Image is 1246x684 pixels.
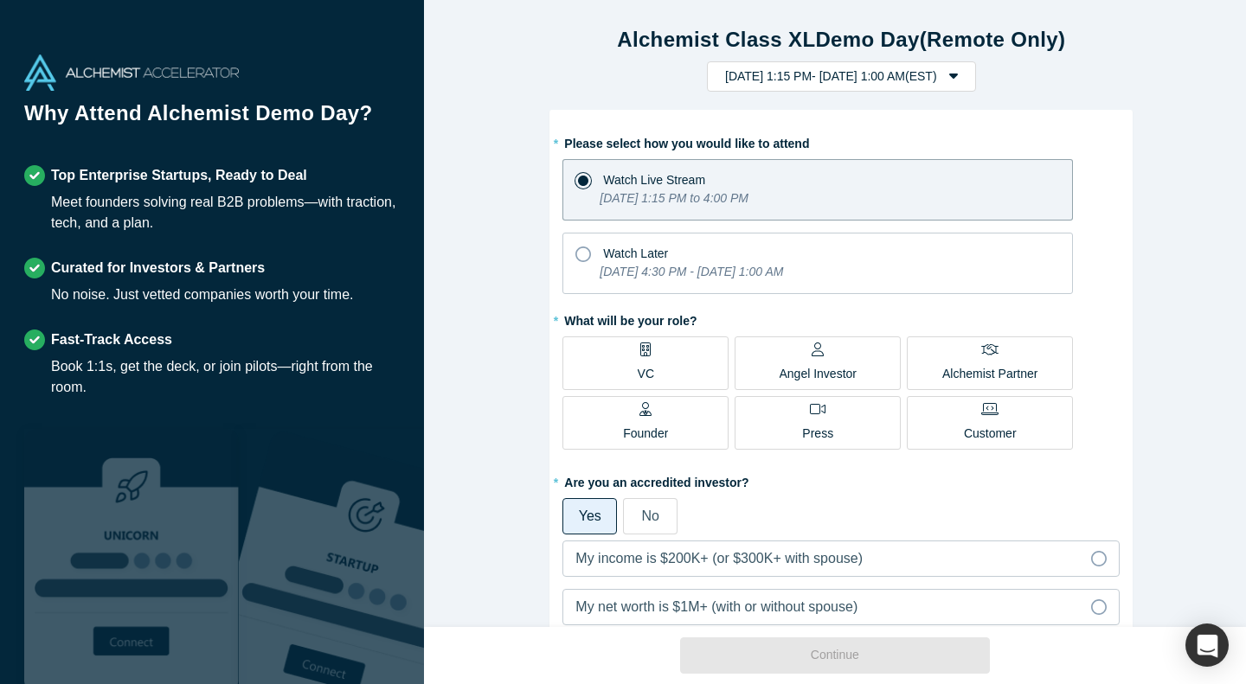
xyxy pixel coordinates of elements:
[780,365,857,383] p: Angel Investor
[562,129,1120,153] label: Please select how you would like to attend
[680,637,990,674] button: Continue
[51,260,265,275] strong: Curated for Investors & Partners
[575,551,863,566] span: My income is $200K+ (or $300K+ with spouse)
[600,265,783,278] i: [DATE] 4:30 PM - [DATE] 1:00 AM
[623,425,668,443] p: Founder
[562,468,1120,492] label: Are you an accredited investor?
[51,284,354,305] div: No noise. Just vetted companies worth your time.
[51,332,172,347] strong: Fast-Track Access
[24,98,400,141] h1: Why Attend Alchemist Demo Day?
[562,306,1120,330] label: What will be your role?
[617,28,1065,51] strong: Alchemist Class XL Demo Day (Remote Only)
[579,508,601,523] span: Yes
[51,356,400,398] div: Book 1:1s, get the deck, or join pilots—right from the room.
[575,599,857,614] span: My net worth is $1M+ (with or without spouse)
[51,192,400,233] div: Meet founders solving real B2B problems—with traction, tech, and a plan.
[642,508,659,523] span: No
[707,61,976,92] button: [DATE] 1:15 PM- [DATE] 1:00 AM(EST)
[802,425,833,443] p: Press
[239,429,453,684] img: Prism AI
[51,168,307,182] strong: Top Enterprise Startups, Ready to Deal
[603,173,705,187] span: Watch Live Stream
[24,54,239,91] img: Alchemist Accelerator Logo
[24,429,239,684] img: Robust Technologies
[600,191,748,205] i: [DATE] 1:15 PM to 4:00 PM
[964,425,1017,443] p: Customer
[638,365,654,383] p: VC
[603,246,668,260] span: Watch Later
[942,365,1037,383] p: Alchemist Partner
